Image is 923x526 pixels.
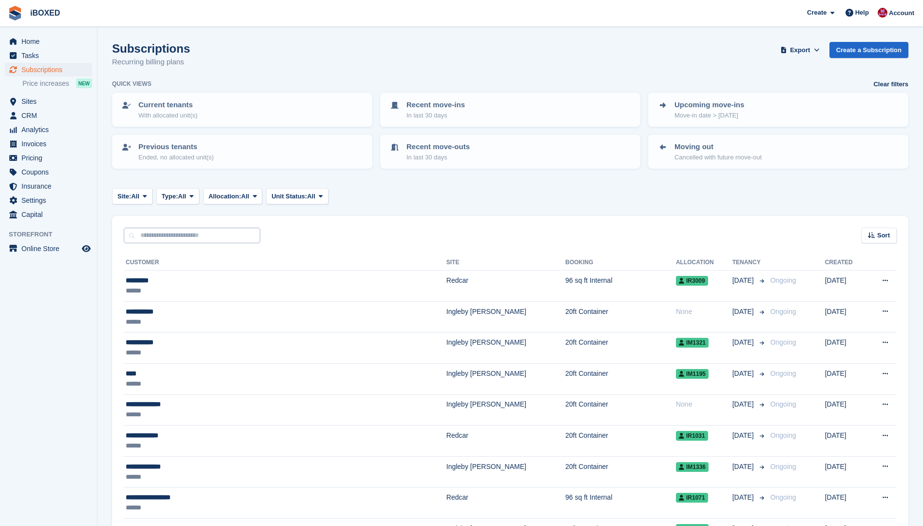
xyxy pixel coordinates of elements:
[674,141,762,153] p: Moving out
[770,431,796,439] span: Ongoing
[878,8,887,18] img: Amanda Forder
[676,431,708,441] span: IR1031
[21,123,80,136] span: Analytics
[307,192,315,201] span: All
[5,165,92,179] a: menu
[565,426,676,457] td: 20ft Container
[446,363,565,394] td: Ingleby [PERSON_NAME]
[406,111,465,120] p: In last 30 days
[5,208,92,221] a: menu
[825,394,866,426] td: [DATE]
[381,94,639,126] a: Recent move-ins In last 30 days
[112,79,152,88] h6: Quick views
[162,192,178,201] span: Type:
[770,493,796,501] span: Ongoing
[770,400,796,408] span: Ongoing
[178,192,186,201] span: All
[855,8,869,18] span: Help
[565,301,676,332] td: 20ft Container
[203,188,263,204] button: Allocation: All
[565,456,676,487] td: 20ft Container
[732,462,756,472] span: [DATE]
[732,369,756,379] span: [DATE]
[790,45,810,55] span: Export
[732,275,756,286] span: [DATE]
[446,487,565,519] td: Redcar
[446,456,565,487] td: Ingleby [PERSON_NAME]
[676,369,709,379] span: IM1195
[271,192,307,201] span: Unit Status:
[5,137,92,151] a: menu
[76,78,92,88] div: NEW
[21,242,80,255] span: Online Store
[21,109,80,122] span: CRM
[209,192,241,201] span: Allocation:
[5,109,92,122] a: menu
[131,192,139,201] span: All
[732,255,767,271] th: Tenancy
[732,337,756,348] span: [DATE]
[21,194,80,207] span: Settings
[732,399,756,409] span: [DATE]
[446,255,565,271] th: Site
[446,271,565,302] td: Redcar
[406,141,470,153] p: Recent move-outs
[21,63,80,77] span: Subscriptions
[770,370,796,377] span: Ongoing
[5,242,92,255] a: menu
[770,338,796,346] span: Ongoing
[138,99,197,111] p: Current tenants
[21,151,80,165] span: Pricing
[21,49,80,62] span: Tasks
[8,6,22,20] img: stora-icon-8386f47178a22dfd0bd8f6a31ec36ba5ce8667c1dd55bd0f319d3a0aa187defe.svg
[779,42,822,58] button: Export
[825,363,866,394] td: [DATE]
[406,153,470,162] p: In last 30 days
[565,394,676,426] td: 20ft Container
[80,243,92,254] a: Preview store
[124,255,446,271] th: Customer
[446,301,565,332] td: Ingleby [PERSON_NAME]
[565,332,676,364] td: 20ft Container
[266,188,328,204] button: Unit Status: All
[877,231,890,240] span: Sort
[770,463,796,470] span: Ongoing
[446,426,565,457] td: Redcar
[5,49,92,62] a: menu
[138,153,214,162] p: Ended, no allocated unit(s)
[873,79,908,89] a: Clear filters
[676,307,732,317] div: None
[565,363,676,394] td: 20ft Container
[649,136,907,168] a: Moving out Cancelled with future move-out
[21,208,80,221] span: Capital
[825,255,866,271] th: Created
[21,179,80,193] span: Insurance
[807,8,827,18] span: Create
[674,99,744,111] p: Upcoming move-ins
[825,332,866,364] td: [DATE]
[21,95,80,108] span: Sites
[889,8,914,18] span: Account
[770,276,796,284] span: Ongoing
[113,94,371,126] a: Current tenants With allocated unit(s)
[5,123,92,136] a: menu
[676,276,708,286] span: IR3009
[381,136,639,168] a: Recent move-outs In last 30 days
[676,338,709,348] span: IM1321
[9,230,97,239] span: Storefront
[446,332,565,364] td: Ingleby [PERSON_NAME]
[565,271,676,302] td: 96 sq ft Internal
[138,111,197,120] p: With allocated unit(s)
[5,63,92,77] a: menu
[732,430,756,441] span: [DATE]
[770,308,796,315] span: Ongoing
[825,426,866,457] td: [DATE]
[446,394,565,426] td: Ingleby [PERSON_NAME]
[732,492,756,503] span: [DATE]
[674,111,744,120] p: Move-in date > [DATE]
[732,307,756,317] span: [DATE]
[825,271,866,302] td: [DATE]
[112,42,190,55] h1: Subscriptions
[649,94,907,126] a: Upcoming move-ins Move-in date > [DATE]
[825,301,866,332] td: [DATE]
